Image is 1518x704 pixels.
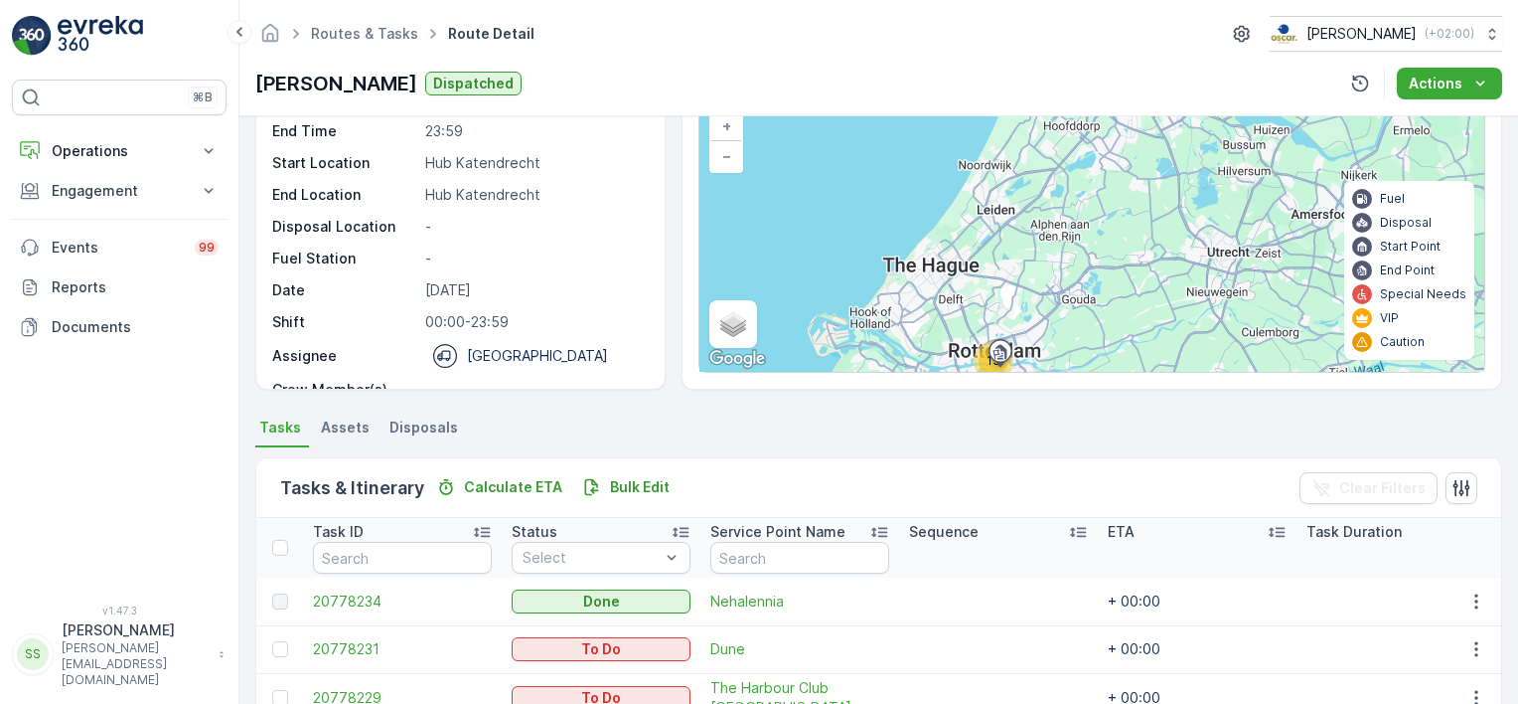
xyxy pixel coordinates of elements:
a: Homepage [259,30,281,47]
a: Layers [711,302,755,346]
p: ⌘B [193,89,213,105]
p: Crew Member(s) [272,380,417,400]
div: SS [17,638,49,670]
a: 20778234 [313,592,492,612]
span: + [722,117,731,134]
p: Tasks & Itinerary [280,474,424,502]
p: To Do [581,639,621,659]
p: End Time [272,121,417,141]
span: Route Detail [444,24,538,44]
p: - [425,217,644,237]
input: Search [313,542,492,574]
div: Toggle Row Selected [272,594,288,610]
p: Calculate ETA [464,477,562,497]
p: Bulk Edit [610,477,670,497]
p: Start Point [1380,239,1441,255]
button: Dispatched [425,72,522,95]
p: Assignee [272,346,337,366]
a: Open this area in Google Maps (opens a new window) [704,346,770,372]
div: 13 [974,341,1013,381]
a: Zoom In [711,111,741,141]
p: Done [583,592,620,612]
p: ( +02:00 ) [1425,26,1474,42]
button: Clear Filters [1299,472,1438,504]
p: 23:59 [425,121,644,141]
p: VIP [1380,310,1399,326]
button: Engagement [12,171,227,211]
p: Task Duration [1306,522,1402,542]
button: SS[PERSON_NAME][PERSON_NAME][EMAIL_ADDRESS][DOMAIN_NAME] [12,620,227,688]
button: Operations [12,131,227,171]
p: [PERSON_NAME][EMAIL_ADDRESS][DOMAIN_NAME] [62,640,209,688]
p: Engagement [52,181,187,201]
p: - [425,249,644,268]
button: Done [512,590,690,614]
p: Start Location [272,153,417,173]
p: [PERSON_NAME] [1306,24,1417,44]
p: Disposal [1380,215,1432,231]
img: Google [704,346,770,372]
button: Actions [1397,68,1502,99]
div: 0 [699,56,1484,372]
p: [GEOGRAPHIC_DATA] [467,346,608,366]
p: 99 [199,240,215,256]
p: Fuel [1380,191,1405,207]
p: [PERSON_NAME] [255,69,417,98]
p: Service Point Name [710,522,845,542]
p: ETA [1108,522,1135,542]
p: Fuel Station [272,249,417,268]
input: Search [710,542,889,574]
p: Actions [1409,74,1462,93]
button: Bulk Edit [574,475,678,499]
p: 00:00-23:59 [425,312,644,332]
p: Operations [52,141,187,161]
img: logo_light-DOdMpM7g.png [58,16,143,56]
a: 20778231 [313,639,492,659]
img: logo [12,16,52,56]
p: Date [272,280,417,300]
td: + 00:00 [1098,578,1296,625]
span: Disposals [389,418,458,438]
p: End Point [1380,263,1435,278]
p: Hub Katendrecht [425,153,644,173]
p: Hub Katendrecht [425,185,644,205]
p: Select [523,548,660,568]
a: Dune [710,639,889,659]
a: Zoom Out [711,141,741,171]
p: Reports [52,277,219,297]
p: Status [512,522,557,542]
p: Task ID [313,522,364,542]
a: Events99 [12,228,227,267]
span: Tasks [259,418,301,438]
p: Shift [272,312,417,332]
p: Events [52,238,183,258]
a: Reports [12,267,227,307]
p: Documents [52,317,219,337]
div: Toggle Row Selected [272,641,288,657]
a: Nehalennia [710,592,889,612]
p: - [425,380,644,400]
p: Special Needs [1380,286,1466,302]
p: [PERSON_NAME] [62,620,209,640]
p: [DATE] [425,280,644,300]
td: + 00:00 [1098,625,1296,673]
p: Clear Filters [1339,478,1426,498]
a: Routes & Tasks [311,25,418,42]
p: Dispatched [433,74,514,93]
button: To Do [512,637,690,661]
img: basis-logo_rgb2x.png [1270,23,1298,45]
p: Caution [1380,334,1425,350]
p: Sequence [909,522,979,542]
button: [PERSON_NAME](+02:00) [1270,16,1502,52]
span: v 1.47.3 [12,605,227,616]
a: Documents [12,307,227,347]
span: − [722,147,732,164]
p: Disposal Location [272,217,417,237]
span: Assets [321,418,370,438]
p: End Location [272,185,417,205]
button: Calculate ETA [428,475,570,499]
